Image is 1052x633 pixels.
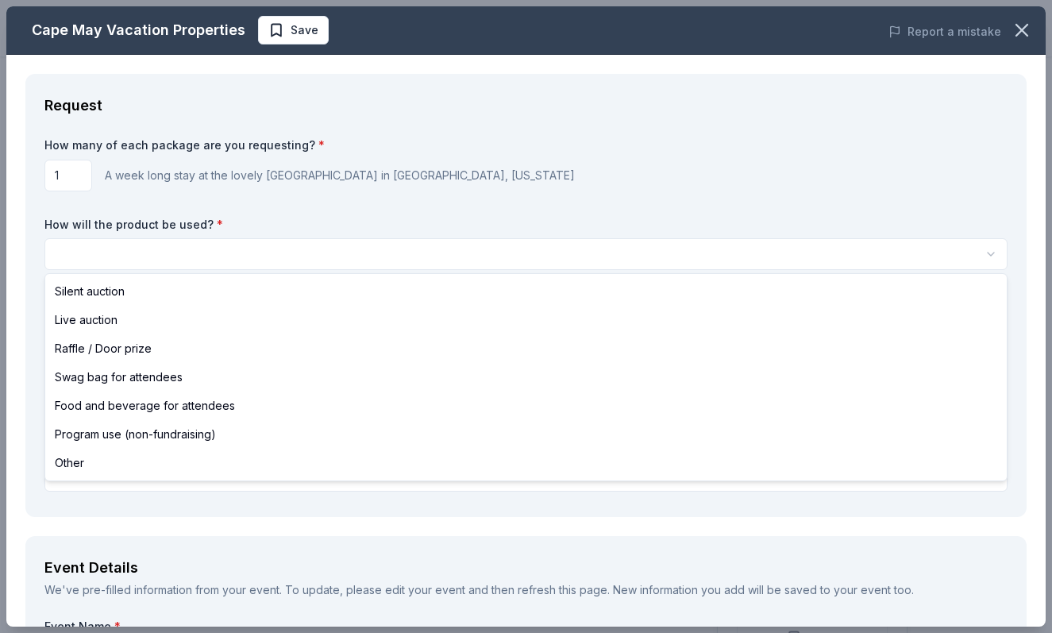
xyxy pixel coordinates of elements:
[55,396,235,415] span: Food and beverage for attendees
[55,282,125,301] span: Silent auction
[55,454,84,473] span: Other
[55,311,118,330] span: Live auction
[55,425,216,444] span: Program use (non-fundraising)
[55,339,152,358] span: Raffle / Door prize
[55,368,183,387] span: Swag bag for attendees
[234,19,294,38] span: Flannel Up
